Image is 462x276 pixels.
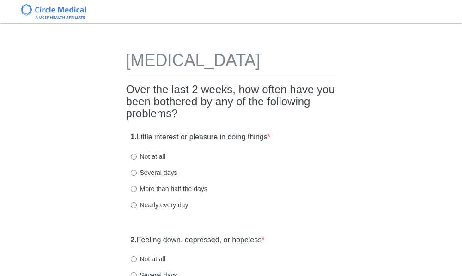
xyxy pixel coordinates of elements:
h2: Over the last 2 weeks, how often have you been bothered by any of the following problems? [126,84,336,120]
input: Nearly every day [131,202,137,208]
label: Little interest or pleasure in doing things [131,132,270,143]
input: More than half the days [131,186,137,192]
label: Nearly every day [131,200,188,210]
strong: 1. [131,133,137,141]
input: Not at all [131,256,137,262]
label: More than half the days [131,184,207,193]
label: Feeling down, depressed, or hopeless [131,235,265,246]
label: Not at all [131,254,165,264]
input: Several days [131,170,137,176]
input: Not at all [131,154,137,160]
h1: [MEDICAL_DATA] [126,51,336,74]
img: Circle Medical Logo [21,4,86,19]
strong: 2. [131,236,137,244]
label: Not at all [131,152,165,161]
label: Several days [131,168,177,177]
